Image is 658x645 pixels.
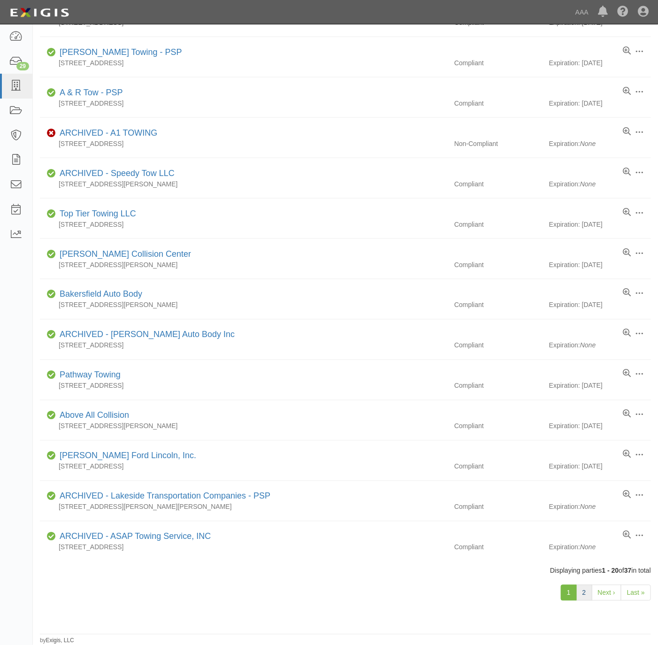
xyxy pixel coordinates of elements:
div: Haldeman Ford Lincoln, Inc. [56,450,196,462]
a: Bakersfield Auto Body [60,290,142,299]
a: View results summary [623,127,631,137]
i: None [580,503,596,511]
div: Expiration: [DATE] [549,381,651,391]
a: View results summary [623,369,631,379]
div: [STREET_ADDRESS][PERSON_NAME] [40,300,447,310]
a: ARCHIVED - Lakeside Transportation Companies - PSP [60,491,270,501]
div: Top Tier Towing LLC [56,208,136,220]
small: by [40,637,74,645]
div: [STREET_ADDRESS] [40,220,447,229]
div: Compliant [447,300,549,310]
a: View results summary [623,531,631,540]
div: Expiration: [DATE] [549,300,651,310]
div: Pathway Towing [56,369,121,382]
i: Compliant [47,413,56,419]
img: logo-5460c22ac91f19d4615b14bd174203de0afe785f0fc80cf4dbbc73dc1793850b.png [7,4,72,21]
div: Expiration: [549,341,651,350]
div: Expiration: [549,543,651,552]
a: View results summary [623,491,631,500]
i: Compliant [47,251,56,258]
i: Compliant [47,453,56,460]
div: Non-Compliant [447,139,549,148]
i: Compliant [47,372,56,379]
a: ARCHIVED - A1 TOWING [60,128,157,138]
div: Compliant [447,502,549,512]
div: Compliant [447,260,549,269]
a: A & R Tow - PSP [60,88,123,97]
div: Compliant [447,179,549,189]
div: Lewis Collision Center [56,248,191,261]
div: Lakeside Transportation Companies - PSP [56,491,270,503]
a: View results summary [623,329,631,338]
i: Non-Compliant [47,130,56,137]
a: Exigis, LLC [46,637,74,644]
div: Rowlett Towing - PSP [56,46,182,59]
a: ARCHIVED - [PERSON_NAME] Auto Body Inc [60,330,235,339]
div: [STREET_ADDRESS] [40,99,447,108]
div: Compliant [447,381,549,391]
a: Last » [621,585,651,601]
a: View results summary [623,46,631,56]
i: None [580,180,596,188]
div: [STREET_ADDRESS] [40,139,447,148]
div: [STREET_ADDRESS] [40,341,447,350]
a: View results summary [623,87,631,96]
b: 37 [624,567,632,575]
div: Expiration: [DATE] [549,422,651,431]
a: 1 [561,585,577,601]
i: Compliant [47,493,56,500]
div: 29 [16,62,29,70]
div: [STREET_ADDRESS][PERSON_NAME] [40,260,447,269]
div: Compliant [447,341,549,350]
a: View results summary [623,410,631,419]
a: ARCHIVED - Speedy Tow LLC [60,169,175,178]
div: Compliant [447,99,549,108]
div: Expiration: [DATE] [549,260,651,269]
a: [PERSON_NAME] Collision Center [60,249,191,259]
div: Expiration: [DATE] [549,99,651,108]
div: Compliant [447,543,549,552]
i: Compliant [47,90,56,96]
i: None [580,544,596,551]
div: [STREET_ADDRESS] [40,462,447,471]
div: ASAP Towing Service, INC [56,531,211,543]
div: Expiration: [DATE] [549,462,651,471]
div: [STREET_ADDRESS][PERSON_NAME] [40,422,447,431]
a: View results summary [623,208,631,217]
i: Compliant [47,49,56,56]
a: Top Tier Towing LLC [60,209,136,218]
a: AAA [571,3,593,22]
div: Expiration: [549,179,651,189]
a: ARCHIVED - ASAP Towing Service, INC [60,532,211,541]
a: Pathway Towing [60,370,121,380]
a: View results summary [623,168,631,177]
i: Compliant [47,292,56,298]
a: View results summary [623,289,631,298]
div: A & R Tow - PSP [56,87,123,99]
div: Above All Collision [56,410,129,422]
div: Compliant [447,58,549,68]
div: [STREET_ADDRESS] [40,543,447,552]
a: View results summary [623,248,631,258]
a: View results summary [623,450,631,460]
div: [STREET_ADDRESS] [40,58,447,68]
i: Compliant [47,211,56,217]
div: Expiration: [DATE] [549,58,651,68]
div: A1 TOWING [56,127,157,139]
a: [PERSON_NAME] Towing - PSP [60,47,182,57]
div: [STREET_ADDRESS][PERSON_NAME] [40,179,447,189]
a: [PERSON_NAME] Ford Lincoln, Inc. [60,451,196,461]
a: Next › [592,585,621,601]
div: Expiration: [549,502,651,512]
div: Bakersfield Auto Body [56,289,142,301]
div: Speedy Tow LLC [56,168,175,180]
div: [STREET_ADDRESS][PERSON_NAME][PERSON_NAME] [40,502,447,512]
i: Help Center - Complianz [617,7,628,18]
i: Compliant [47,534,56,540]
i: None [580,140,596,147]
div: Expiration: [DATE] [549,220,651,229]
i: Compliant [47,170,56,177]
div: Expiration: [549,139,651,148]
div: Wyman Auto Body Inc [56,329,235,341]
div: Compliant [447,220,549,229]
